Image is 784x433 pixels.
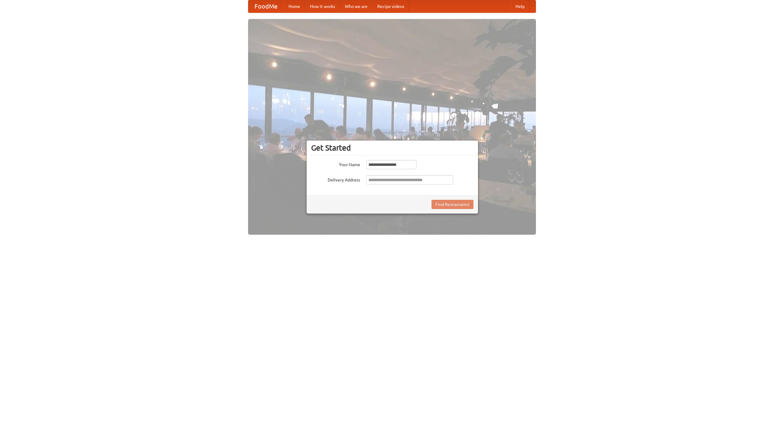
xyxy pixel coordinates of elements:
a: FoodMe [248,0,284,13]
h3: Get Started [311,143,473,152]
a: Help [511,0,530,13]
a: Home [284,0,305,13]
a: Recipe videos [372,0,409,13]
a: How it works [305,0,340,13]
label: Your Name [311,160,360,168]
label: Delivery Address [311,175,360,183]
button: Find Restaurants! [432,200,473,209]
a: Who we are [340,0,372,13]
